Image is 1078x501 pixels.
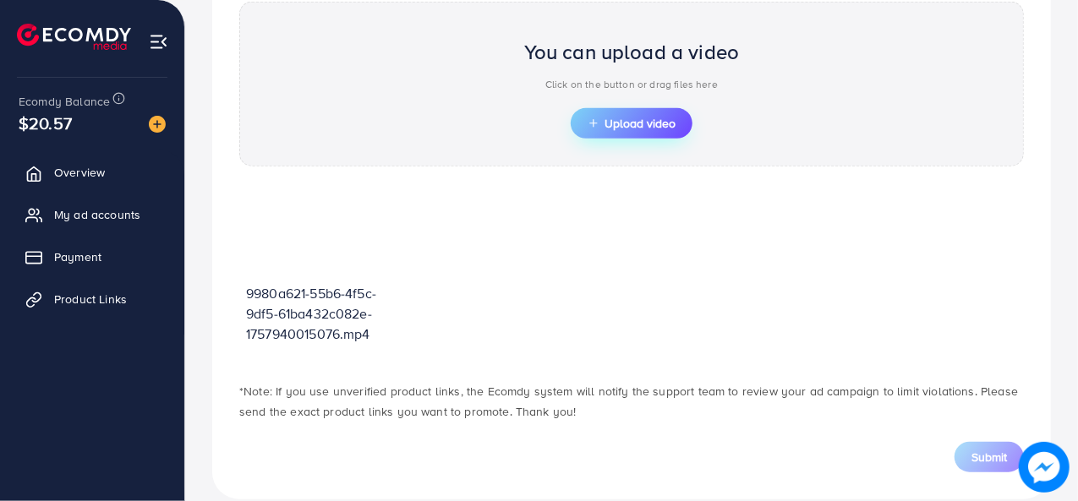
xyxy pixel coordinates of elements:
button: Upload video [571,108,692,139]
p: Click on the button or drag files here [524,74,740,95]
img: menu [149,32,168,52]
span: Submit [971,449,1007,466]
a: My ad accounts [13,198,172,231]
p: 9980a621-55b6-4f5c-9df5-61ba432c082e-1757940015076.mp4 [246,283,407,344]
span: My ad accounts [54,206,140,223]
span: $20.57 [19,111,72,135]
img: image [1019,442,1070,493]
img: image [149,116,166,133]
span: Ecomdy Balance [19,93,110,110]
span: Payment [54,248,101,265]
a: Product Links [13,282,172,316]
h2: You can upload a video [524,40,740,64]
a: Overview [13,155,172,189]
img: logo [17,24,131,50]
span: Upload video [588,117,676,129]
a: Payment [13,240,172,274]
button: Submit [955,442,1024,472]
span: Product Links [54,291,127,308]
p: *Note: If you use unverified product links, the Ecomdy system will notify the support team to rev... [239,381,1024,422]
span: Overview [54,164,105,181]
